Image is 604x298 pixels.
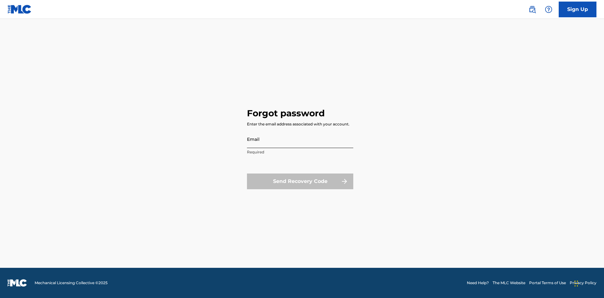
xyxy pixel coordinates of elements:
div: Help [542,3,555,16]
a: Public Search [526,3,539,16]
img: search [528,6,536,13]
p: Required [247,149,353,155]
img: logo [8,279,27,287]
div: Enter the email address associated with your account. [247,121,350,127]
h3: Forgot password [247,108,325,119]
a: The MLC Website [493,280,525,286]
a: Need Help? [467,280,489,286]
span: Mechanical Licensing Collective © 2025 [35,280,108,286]
img: help [545,6,552,13]
img: MLC Logo [8,5,32,14]
a: Privacy Policy [570,280,596,286]
a: Sign Up [559,2,596,17]
a: Portal Terms of Use [529,280,566,286]
div: Drag [574,274,578,293]
iframe: Chat Widget [573,268,604,298]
